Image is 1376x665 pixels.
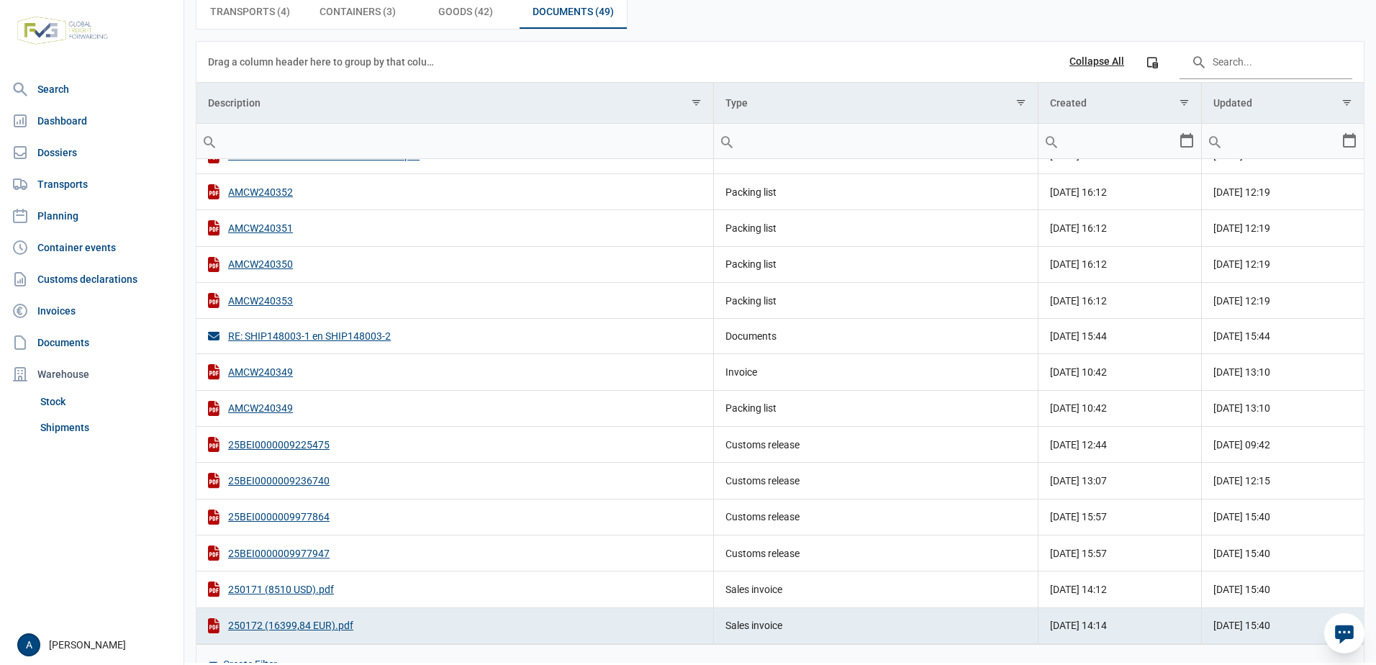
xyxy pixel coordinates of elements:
[1213,366,1270,378] span: [DATE] 13:10
[6,328,178,357] a: Documents
[725,97,748,109] div: Type
[208,510,702,525] div: 25BEI0000009977864
[6,233,178,262] a: Container events
[208,257,702,272] div: AMCW240350
[714,354,1038,390] td: Invoice
[1050,366,1107,378] span: [DATE] 10:42
[1050,295,1107,307] span: [DATE] 16:12
[1201,83,1364,124] td: Column Updated
[1038,124,1178,158] input: Filter cell
[208,582,702,597] div: 250171 (8510 USD).pdf
[208,329,702,343] div: RE: SHIP148003-1 en SHIP148003-2
[714,123,1038,158] td: Filter cell
[691,97,702,108] span: Show filter options for column 'Description'
[1202,124,1228,158] div: Search box
[1179,97,1190,108] span: Show filter options for column 'Created'
[714,283,1038,319] td: Packing list
[714,535,1038,571] td: Customs release
[208,473,702,488] div: 25BEI0000009236740
[1213,475,1270,487] span: [DATE] 12:15
[1213,511,1270,522] span: [DATE] 15:40
[1038,83,1202,124] td: Column Created
[714,319,1038,354] td: Documents
[1201,123,1364,158] td: Filter cell
[208,364,702,379] div: AMCW240349
[17,633,40,656] button: A
[1213,258,1270,270] span: [DATE] 12:19
[714,83,1038,124] td: Column Type
[1038,124,1064,158] div: Search box
[1213,439,1270,451] span: [DATE] 09:42
[208,293,702,308] div: AMCW240353
[714,607,1038,643] td: Sales invoice
[6,107,178,135] a: Dashboard
[208,97,261,109] div: Description
[6,360,178,389] div: Warehouse
[1213,402,1270,414] span: [DATE] 13:10
[1050,186,1107,198] span: [DATE] 16:12
[1050,475,1107,487] span: [DATE] 13:07
[1050,439,1107,451] span: [DATE] 12:44
[1050,402,1107,414] span: [DATE] 10:42
[1180,45,1352,79] input: Search in the data grid
[208,546,702,561] div: 25BEI0000009977947
[35,389,178,415] a: Stock
[714,246,1038,282] td: Packing list
[1069,55,1124,68] div: Collapse All
[6,75,178,104] a: Search
[1213,97,1252,109] div: Updated
[1213,584,1270,595] span: [DATE] 15:40
[1213,620,1270,631] span: [DATE] 15:40
[714,174,1038,210] td: Packing list
[1341,97,1352,108] span: Show filter options for column 'Updated'
[6,170,178,199] a: Transports
[1202,124,1341,158] input: Filter cell
[6,297,178,325] a: Invoices
[208,401,702,416] div: AMCW240349
[714,124,1038,158] input: Filter cell
[1213,222,1270,234] span: [DATE] 12:19
[1213,186,1270,198] span: [DATE] 12:19
[1050,511,1107,522] span: [DATE] 15:57
[196,124,713,158] input: Filter cell
[714,463,1038,499] td: Customs release
[6,202,178,230] a: Planning
[1341,124,1358,158] div: Select
[714,499,1038,535] td: Customs release
[1050,584,1107,595] span: [DATE] 14:12
[210,3,290,20] span: Transports (4)
[208,42,1352,82] div: Data grid toolbar
[208,50,439,73] div: Drag a column header here to group by that column
[438,3,493,20] span: Goods (42)
[208,618,702,633] div: 250172 (16399,84 EUR).pdf
[35,415,178,440] a: Shipments
[1050,258,1107,270] span: [DATE] 16:12
[1050,97,1087,109] div: Created
[714,124,740,158] div: Search box
[12,11,114,50] img: FVG - Global freight forwarding
[6,265,178,294] a: Customs declarations
[208,184,702,199] div: AMCW240352
[1050,620,1107,631] span: [DATE] 14:14
[1038,123,1202,158] td: Filter cell
[714,427,1038,463] td: Customs release
[1178,124,1195,158] div: Select
[1139,49,1165,75] div: Column Chooser
[196,123,714,158] td: Filter cell
[6,138,178,167] a: Dossiers
[320,3,396,20] span: Containers (3)
[1015,97,1026,108] span: Show filter options for column 'Type'
[1050,222,1107,234] span: [DATE] 16:12
[1213,548,1270,559] span: [DATE] 15:40
[196,83,714,124] td: Column Description
[17,633,175,656] div: [PERSON_NAME]
[196,124,222,158] div: Search box
[1213,295,1270,307] span: [DATE] 12:19
[714,571,1038,607] td: Sales invoice
[1050,330,1107,342] span: [DATE] 15:44
[1050,548,1107,559] span: [DATE] 15:57
[208,437,702,452] div: 25BEI0000009225475
[714,390,1038,426] td: Packing list
[533,3,614,20] span: Documents (49)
